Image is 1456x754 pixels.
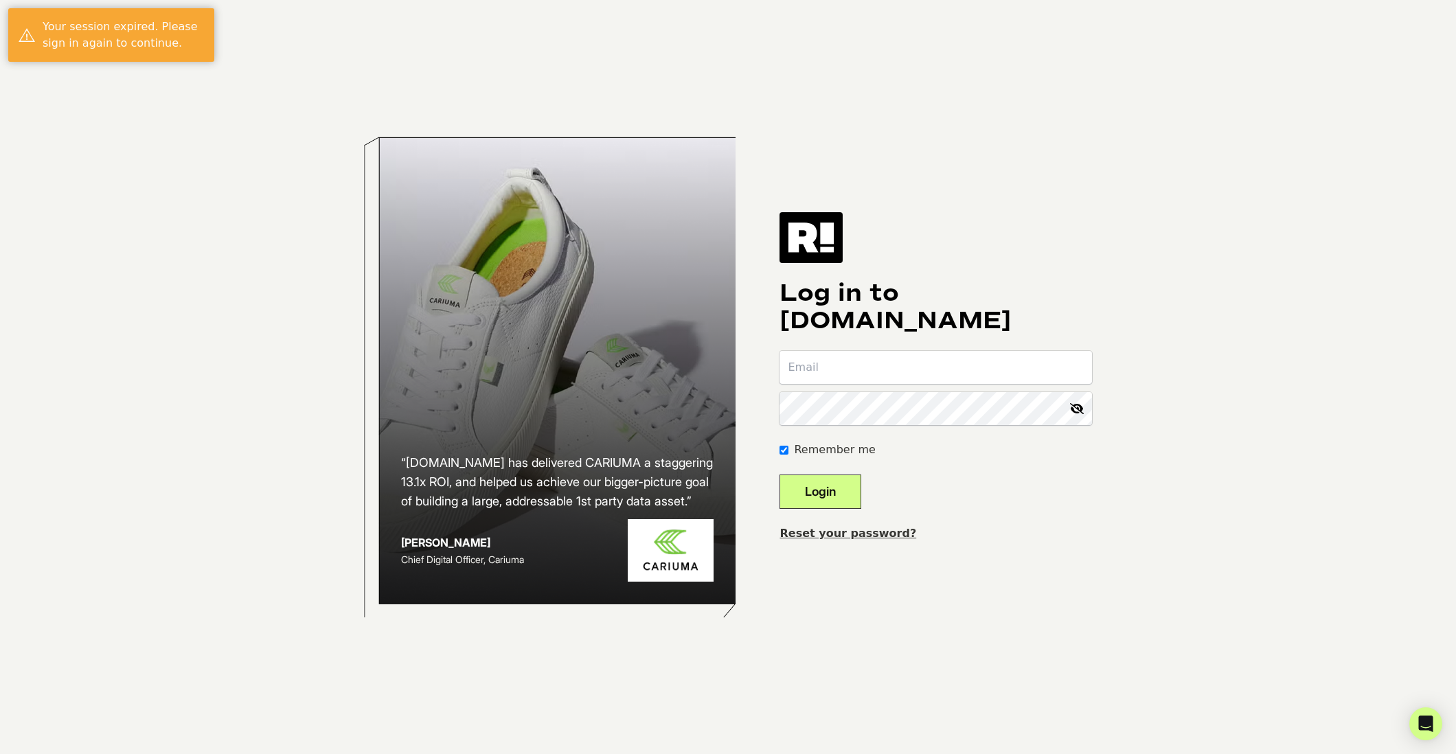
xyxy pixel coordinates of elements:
[780,475,861,509] button: Login
[780,279,1092,334] h1: Log in to [DOMAIN_NAME]
[780,212,843,263] img: Retention.com
[1409,707,1442,740] div: Open Intercom Messenger
[401,453,714,511] h2: “[DOMAIN_NAME] has delivered CARIUMA a staggering 13.1x ROI, and helped us achieve our bigger-pic...
[401,536,490,549] strong: [PERSON_NAME]
[43,19,204,52] div: Your session expired. Please sign in again to continue.
[794,442,875,458] label: Remember me
[780,527,916,540] a: Reset your password?
[628,519,714,582] img: Cariuma
[401,553,524,565] span: Chief Digital Officer, Cariuma
[780,351,1092,384] input: Email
